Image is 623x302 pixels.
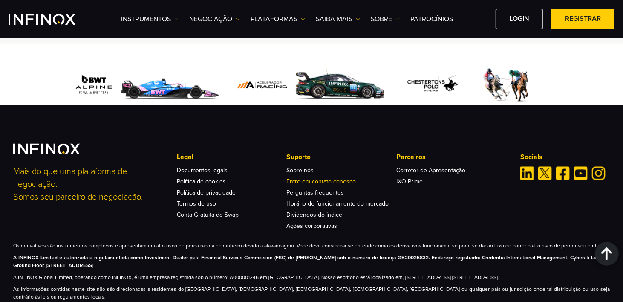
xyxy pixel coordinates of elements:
a: Perguntas frequentes [286,189,344,197]
a: Patrocínios [410,14,453,24]
a: Linkedin [520,167,534,180]
a: Termos de uso [177,200,216,208]
a: Política de privacidade [177,189,236,197]
a: Facebook [556,167,570,180]
a: Política de cookies [177,178,226,186]
a: NEGOCIAÇÃO [189,14,240,24]
a: IXO Prime [396,178,423,186]
a: Saiba mais [316,14,360,24]
a: SOBRE [371,14,400,24]
a: Conta Gratuita de Swap [177,212,239,219]
a: Instrumentos [121,14,179,24]
a: Horário de funcionamento do mercado [286,200,389,208]
a: Twitter [538,167,552,180]
a: Instagram [592,167,606,180]
p: Os derivativos são instrumentos complexos e apresentam um alto risco de perda rápida de dinheiro ... [13,242,610,250]
a: Sobre nós [286,167,314,174]
a: Login [496,9,543,29]
p: Socials [520,152,610,163]
p: As informações contidas neste site não são direcionadas a residentes do [GEOGRAPHIC_DATA], [DEMOG... [13,286,610,301]
p: A INFINOX Global Limited, operando como INFINOX, é uma empresa registrada sob o número: A00000124... [13,274,610,282]
a: Ações corporativas [286,223,337,230]
p: Legal [177,152,286,163]
a: Registrar [551,9,614,29]
p: Suporte [286,152,396,163]
a: PLATAFORMAS [251,14,305,24]
strong: A INFINOX Limited é autorizada e regulamentada como Investment Dealer pela Financial Services Com... [13,255,610,269]
a: Youtube [574,167,588,180]
p: Mais do que uma plataforma de negociação. Somos seu parceiro de negociação. [13,166,162,204]
a: Corretor de Apresentação [396,167,465,174]
a: Entre em contato conosco [286,178,356,186]
a: INFINOX Logo [9,14,95,25]
p: Parceiros [396,152,506,163]
a: Dividendos do índice [286,212,342,219]
a: Documentos legais [177,167,228,174]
